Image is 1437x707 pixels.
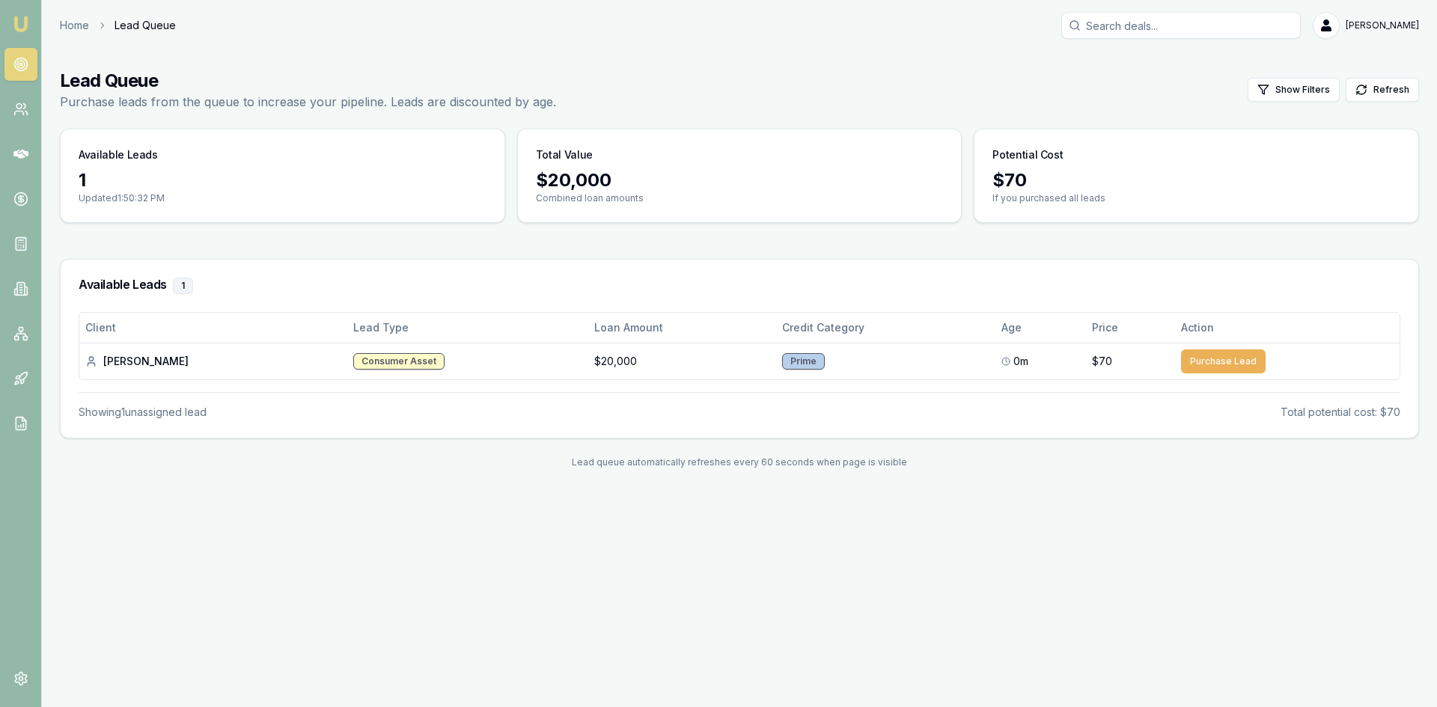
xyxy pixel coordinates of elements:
[60,93,556,111] p: Purchase leads from the queue to increase your pipeline. Leads are discounted by age.
[782,353,825,370] div: Prime
[992,168,1400,192] div: $ 70
[1248,78,1340,102] button: Show Filters
[536,192,944,204] p: Combined loan amounts
[79,147,158,162] h3: Available Leads
[588,313,776,343] th: Loan Amount
[1346,19,1419,31] span: [PERSON_NAME]
[536,168,944,192] div: $ 20,000
[60,69,556,93] h1: Lead Queue
[60,456,1419,468] div: Lead queue automatically refreshes every 60 seconds when page is visible
[1281,405,1400,420] div: Total potential cost: $70
[79,405,207,420] div: Showing 1 unassigned lead
[79,313,347,343] th: Client
[992,147,1063,162] h3: Potential Cost
[12,15,30,33] img: emu-icon-u.png
[173,278,193,294] div: 1
[992,192,1400,204] p: If you purchased all leads
[115,18,176,33] span: Lead Queue
[60,18,89,33] a: Home
[1086,313,1175,343] th: Price
[79,168,486,192] div: 1
[1181,349,1266,373] button: Purchase Lead
[353,353,445,370] div: Consumer Asset
[60,18,176,33] nav: breadcrumb
[79,278,1400,294] h3: Available Leads
[536,147,593,162] h3: Total Value
[776,313,995,343] th: Credit Category
[1013,354,1028,369] span: 0m
[588,343,776,379] td: $20,000
[1175,313,1400,343] th: Action
[79,192,486,204] p: Updated 1:50:32 PM
[995,313,1086,343] th: Age
[1346,78,1419,102] button: Refresh
[1092,354,1112,369] span: $70
[347,313,588,343] th: Lead Type
[85,354,341,369] div: [PERSON_NAME]
[1061,12,1301,39] input: Search deals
